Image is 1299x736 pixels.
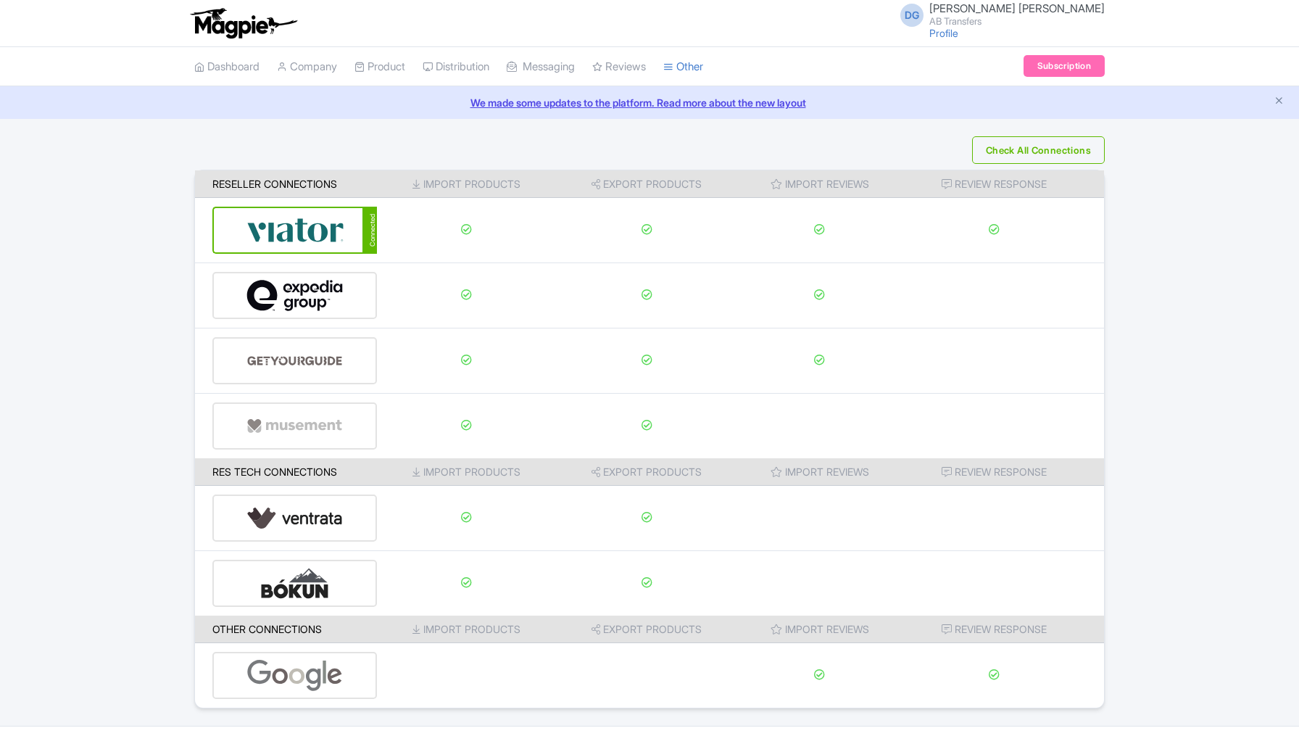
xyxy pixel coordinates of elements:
[212,207,377,254] a: Connected
[663,47,703,87] a: Other
[246,404,344,448] img: musement-dad6797fd076d4ac540800b229e01643.svg
[1024,55,1105,77] a: Subscription
[195,458,377,486] th: Res Tech Connections
[555,458,738,486] th: Export Products
[901,170,1104,198] th: Review Response
[738,170,901,198] th: Import Reviews
[277,47,337,87] a: Company
[901,616,1104,643] th: Review Response
[507,47,575,87] a: Messaging
[246,653,344,698] img: google-96de159c2084212d3cdd3c2fb262314c.svg
[900,4,924,27] span: DG
[246,561,344,605] img: bokun-9d666bd0d1b458dbc8a9c3d52590ba5a.svg
[246,208,344,252] img: viator-e2bf771eb72f7a6029a5edfbb081213a.svg
[246,339,344,383] img: get_your_guide-5a6366678479520ec94e3f9d2b9f304b.svg
[738,616,901,643] th: Import Reviews
[246,273,344,318] img: expedia-9e2f273c8342058d41d2cc231867de8b.svg
[246,496,344,540] img: ventrata-b8ee9d388f52bb9ce077e58fa33de912.svg
[423,47,489,87] a: Distribution
[929,1,1105,15] span: [PERSON_NAME] [PERSON_NAME]
[972,136,1105,164] button: Check All Connections
[738,458,901,486] th: Import Reviews
[377,170,556,198] th: Import Products
[901,458,1104,486] th: Review Response
[377,616,556,643] th: Import Products
[377,458,556,486] th: Import Products
[194,47,260,87] a: Dashboard
[195,170,377,198] th: Reseller Connections
[555,170,738,198] th: Export Products
[929,17,1105,26] small: AB Transfers
[354,47,405,87] a: Product
[195,616,377,643] th: Other Connections
[892,3,1105,26] a: DG [PERSON_NAME] [PERSON_NAME] AB Transfers
[187,7,299,39] img: logo-ab69f6fb50320c5b225c76a69d11143b.png
[1274,94,1285,110] button: Close announcement
[929,27,958,39] a: Profile
[592,47,646,87] a: Reviews
[555,616,738,643] th: Export Products
[362,207,377,254] div: Connected
[9,95,1290,110] a: We made some updates to the platform. Read more about the new layout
